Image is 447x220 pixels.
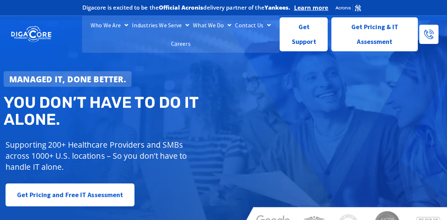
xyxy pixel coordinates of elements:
span: Get Pricing and Free IT Assessment [17,188,123,202]
a: Industries We Serve [130,16,191,34]
span: Get Pricing & IT Assessment [337,20,412,49]
nav: Menu [82,16,280,53]
a: Who We Are [89,16,130,34]
h2: You don’t have to do IT alone. [4,94,228,128]
a: Careers [169,34,192,53]
b: Yankees. [265,4,290,11]
p: Supporting 200+ Healthcare Providers and SMBs across 1000+ U.S. locations – So you don’t have to ... [6,139,188,172]
b: Official Acronis [159,4,204,11]
a: Managed IT, done better. [4,71,132,87]
img: Acronis [335,4,361,12]
a: Contact Us [233,16,273,34]
a: What We Do [191,16,233,34]
span: Get Support [286,20,322,49]
a: Learn more [294,4,328,11]
strong: Managed IT, done better. [9,73,126,85]
h2: Digacore is excited to be the delivery partner of the [82,5,290,10]
a: Get Pricing & IT Assessment [331,17,418,51]
a: Get Pricing and Free IT Assessment [6,183,134,206]
img: DigaCore Technology Consulting [11,25,51,43]
a: Get Support [280,17,328,51]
